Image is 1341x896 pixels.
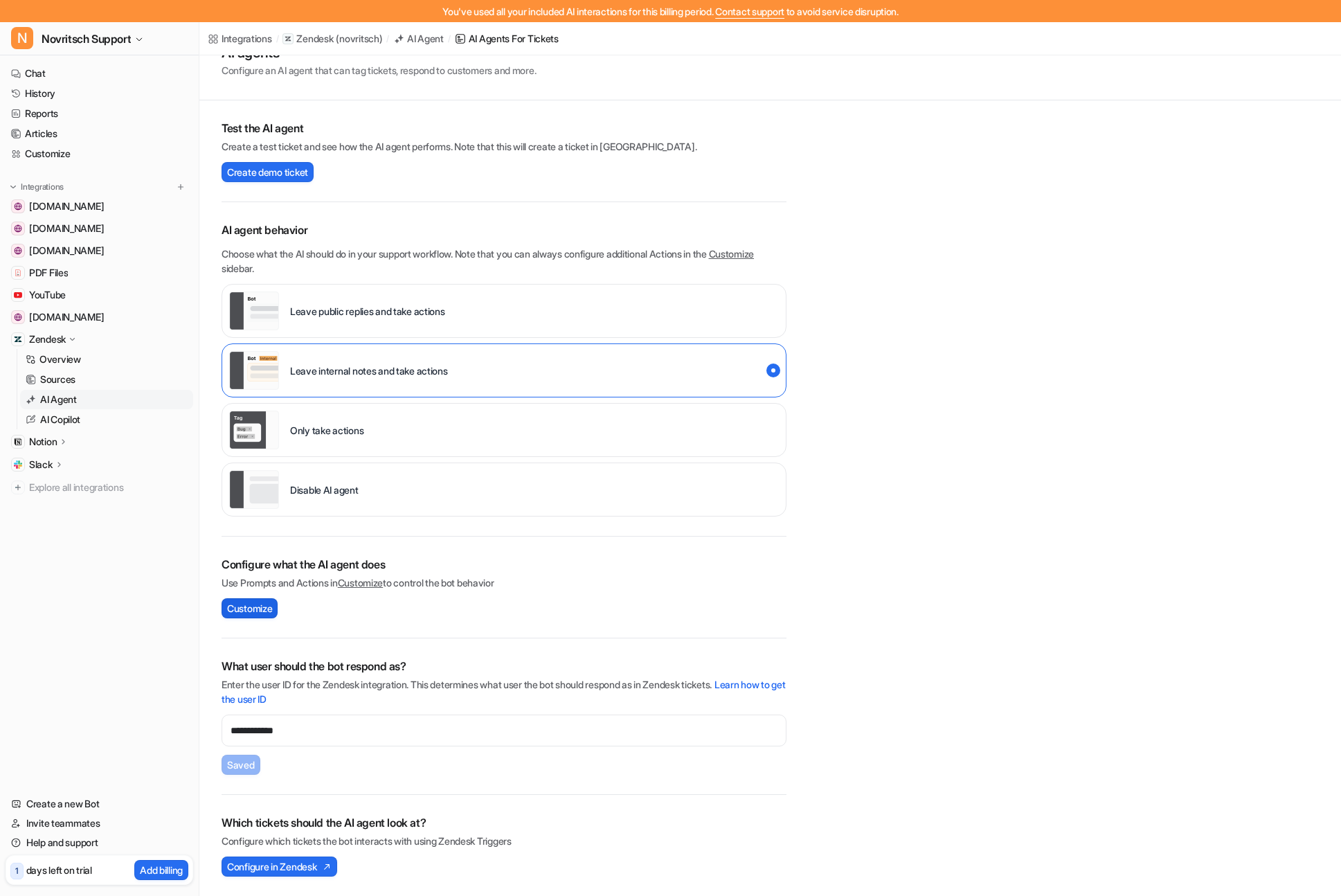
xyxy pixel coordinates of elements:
[222,677,786,706] p: Enter the user ID for the Zendesk integration. This determines what user the bot should respond a...
[229,292,279,330] img: Leave public replies and take actions
[276,33,279,45] span: /
[222,834,786,848] p: Configure which tickets the bot interacts with using Zendesk Triggers
[222,755,260,775] button: Saved
[407,31,444,46] div: AI Agent
[39,352,81,366] p: Overview
[469,31,559,46] div: AI Agents for tickets
[290,364,448,378] p: Leave internal notes and take actions
[227,601,272,616] span: Customize
[29,266,68,280] span: PDF Files
[15,865,19,877] p: 1
[222,222,786,238] p: AI agent behavior
[222,247,786,276] p: Choose what the AI should do in your support workflow. Note that you can always configure additio...
[6,814,193,833] a: Invite teammates
[222,575,786,590] p: Use Prompts and Actions in to control the bot behavior
[6,219,193,238] a: us.novritsch.com[DOMAIN_NAME]
[6,124,193,143] a: Articles
[14,313,22,321] img: blog.novritsch.com
[336,32,382,46] p: ( novritsch )
[227,859,316,874] span: Configure in Zendesk
[448,33,451,45] span: /
[20,410,193,429] a: AI Copilot
[229,411,279,449] img: Only take actions
[6,285,193,305] a: YouTubeYouTube
[227,165,308,179] span: Create demo ticket
[29,222,104,235] span: [DOMAIN_NAME]
[290,304,445,319] p: Leave public replies and take actions
[222,63,536,78] p: Configure an AI agent that can tag tickets, respond to customers and more.
[709,248,754,260] a: Customize
[6,478,193,497] a: Explore all integrations
[715,6,784,17] span: Contact support
[296,32,333,46] p: Zendesk
[6,180,68,194] button: Integrations
[11,481,25,494] img: explore all integrations
[393,31,444,46] a: AI Agent
[208,31,272,46] a: Integrations
[6,307,193,327] a: blog.novritsch.com[DOMAIN_NAME]
[222,403,786,457] div: live::disabled
[222,463,786,517] div: paused::disabled
[222,162,314,182] button: Create demo ticket
[6,104,193,123] a: Reports
[140,863,183,877] p: Add billing
[20,390,193,409] a: AI Agent
[29,244,104,258] span: [DOMAIN_NAME]
[14,202,22,210] img: eu.novritsch.com
[290,483,359,497] p: Disable AI agent
[222,679,786,705] a: Learn how to get the user ID
[29,458,53,472] p: Slack
[338,577,383,589] a: Customize
[222,658,786,674] h2: What user should the bot respond as?
[386,33,389,45] span: /
[42,29,131,48] span: Novritsch Support
[229,351,279,390] img: Leave internal notes and take actions
[11,27,33,49] span: N
[222,343,786,397] div: live::internal_reply
[455,31,559,46] a: AI Agents for tickets
[14,224,22,233] img: us.novritsch.com
[222,556,786,573] h2: Configure what the AI agent does
[29,199,104,213] span: [DOMAIN_NAME]
[14,438,22,446] img: Notion
[6,263,193,283] a: PDF FilesPDF Files
[227,758,255,772] span: Saved
[222,120,786,136] h2: Test the AI agent
[40,413,80,427] p: AI Copilot
[222,31,272,46] div: Integrations
[29,476,188,499] span: Explore all integrations
[14,291,22,299] img: YouTube
[40,393,77,406] p: AI Agent
[6,241,193,260] a: support.novritsch.com[DOMAIN_NAME]
[222,139,786,154] p: Create a test ticket and see how the AI agent performs. Note that this will create a ticket in [G...
[20,370,193,389] a: Sources
[29,435,57,449] p: Notion
[134,860,188,880] button: Add billing
[176,182,186,192] img: menu_add.svg
[290,423,363,438] p: Only take actions
[6,144,193,163] a: Customize
[6,64,193,83] a: Chat
[14,269,22,277] img: PDF Files
[222,284,786,338] div: live::external_reply
[6,197,193,216] a: eu.novritsch.com[DOMAIN_NAME]
[14,247,22,255] img: support.novritsch.com
[20,350,193,369] a: Overview
[8,182,18,192] img: expand menu
[222,857,337,877] button: Configure in Zendesk
[14,460,22,469] img: Slack
[222,814,786,831] h2: Which tickets should the AI agent look at?
[6,833,193,852] a: Help and support
[222,598,278,618] button: Customize
[14,335,22,343] img: Zendesk
[21,181,64,192] p: Integrations
[40,373,75,386] p: Sources
[29,288,66,302] span: YouTube
[6,84,193,103] a: History
[6,794,193,814] a: Create a new Bot
[26,863,92,877] p: days left on trial
[29,332,66,346] p: Zendesk
[282,32,382,46] a: Zendesk(novritsch)
[29,310,104,324] span: [DOMAIN_NAME]
[229,470,279,509] img: Disable AI agent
